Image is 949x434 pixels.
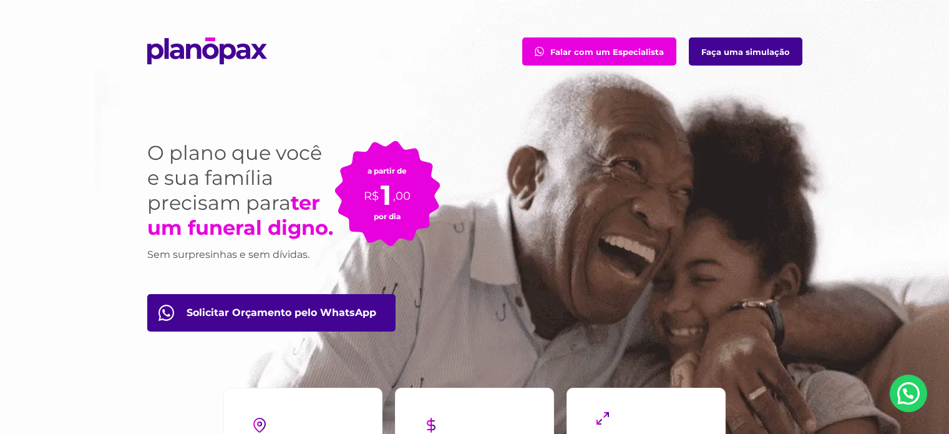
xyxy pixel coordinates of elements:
[147,294,396,332] a: Orçamento pelo WhatsApp btn-orcamento
[890,375,927,412] a: Nosso Whatsapp
[147,247,334,263] h3: Sem surpresinhas e sem dívidas.
[424,418,439,433] img: dollar
[535,47,544,56] img: fale com consultor
[147,37,267,64] img: planopax
[367,166,407,175] small: a partir de
[364,175,411,204] p: R$ ,00
[381,178,391,212] span: 1
[158,305,174,321] img: fale com consultor
[374,212,401,221] small: por dia
[595,411,610,426] img: maximize
[147,190,333,240] strong: ter um funeral digno.
[689,37,802,66] a: Faça uma simulação
[522,37,676,66] a: Falar com um Especialista
[147,141,334,240] h1: O plano que você e sua família precisam para
[252,418,267,433] img: pin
